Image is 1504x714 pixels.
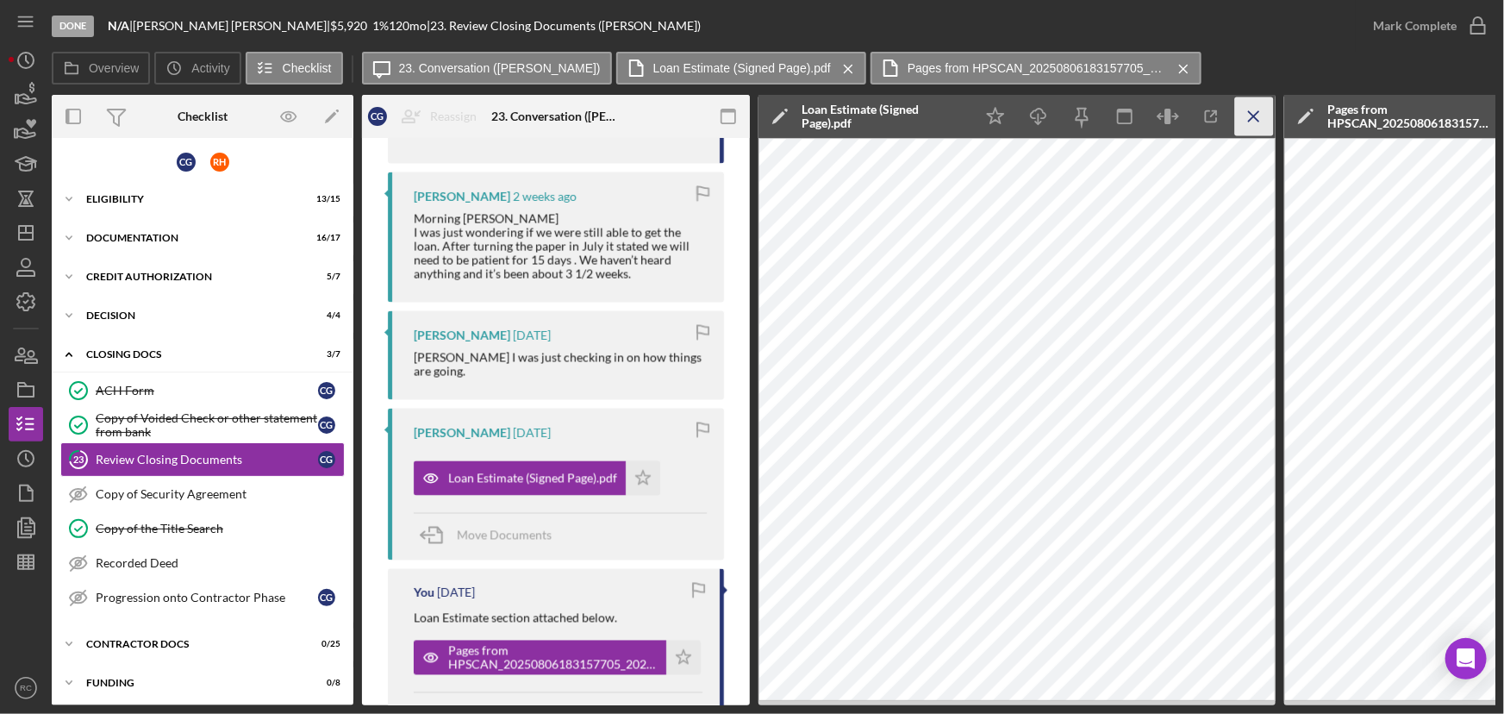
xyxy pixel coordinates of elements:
div: ACH Form [96,384,318,398]
a: ACH FormCG [60,373,345,408]
button: Overview [52,52,150,85]
b: N/A [108,18,129,33]
div: Mark Complete [1373,9,1457,43]
div: Contractor Docs [86,639,297,649]
span: Move Documents [457,528,552,542]
div: Done [52,16,94,37]
div: 16 / 17 [309,233,340,243]
div: [PERSON_NAME] [414,190,510,204]
button: Loan Estimate (Signed Page).pdf [616,52,866,85]
div: You [414,586,434,600]
a: Recorded Deed [60,546,345,580]
div: Open Intercom Messenger [1445,638,1487,680]
button: 23. Conversation ([PERSON_NAME]) [362,52,612,85]
div: 13 / 15 [309,194,340,204]
label: Pages from HPSCAN_20250806183157705_2025-08-06_183602240.pdf [908,61,1166,75]
text: RC [20,684,32,693]
time: 2025-08-25 12:33 [513,329,551,342]
button: RC [9,671,43,705]
div: 0 / 25 [309,639,340,649]
div: C G [318,589,335,606]
div: | 23. Review Closing Documents ([PERSON_NAME]) [427,19,701,33]
a: Copy of Voided Check or other statement from bankCG [60,408,345,442]
div: Pages from HPSCAN_20250806183157705_2025-08-06_183602240.pdf [448,644,658,672]
label: Overview [89,61,139,75]
label: Loan Estimate (Signed Page).pdf [653,61,831,75]
p: Loan Estimate section attached below. [414,609,617,628]
div: Loan Estimate (Signed Page).pdf [448,472,617,485]
button: Loan Estimate (Signed Page).pdf [414,461,660,496]
div: C G [318,451,335,468]
div: C G [177,153,196,172]
div: C G [318,416,335,434]
div: [PERSON_NAME] [414,329,510,342]
div: Documentation [86,233,297,243]
div: Funding [86,678,297,688]
div: [PERSON_NAME] [414,426,510,440]
div: Pages from HPSCAN_20250806183157705_2025-08-06_183602240.pdf [1327,103,1491,130]
div: Copy of Security Agreement [96,487,344,501]
div: 1 % [372,19,389,33]
a: Copy of Security Agreement [60,477,345,511]
div: Copy of the Title Search [96,522,344,535]
a: Copy of the Title Search [60,511,345,546]
div: Review Closing Documents [96,453,318,467]
time: 2025-08-08 15:47 [513,426,551,440]
div: Reassign [430,99,477,134]
div: R H [210,153,229,172]
time: 2025-08-08 15:04 [437,586,475,600]
label: 23. Conversation ([PERSON_NAME]) [399,61,601,75]
label: Checklist [283,61,332,75]
div: Decision [86,310,297,321]
button: Pages from HPSCAN_20250806183157705_2025-08-06_183602240.pdf [871,52,1201,85]
div: 4 / 4 [309,310,340,321]
div: Morning [PERSON_NAME] I was just wondering if we were still able to get the loan. After turning t... [414,212,707,281]
div: Progression onto Contractor Phase [96,591,318,604]
div: Eligibility [86,194,297,204]
a: Progression onto Contractor PhaseCG [60,580,345,615]
div: 120 mo [389,19,427,33]
div: CLOSING DOCS [86,349,297,360]
button: Pages from HPSCAN_20250806183157705_2025-08-06_183602240.pdf [414,641,701,675]
a: 23Review Closing DocumentsCG [60,442,345,477]
div: 5 / 7 [309,272,340,282]
label: Activity [191,61,229,75]
button: Mark Complete [1356,9,1495,43]
time: 2025-09-02 13:14 [513,190,577,204]
div: 23. Conversation ([PERSON_NAME]) [491,110,621,123]
tspan: 23 [73,454,84,465]
div: Checklist [178,110,228,123]
div: $5,920 [330,19,372,33]
div: Loan Estimate (Signed Page).pdf [802,103,965,130]
div: 0 / 8 [309,678,340,688]
div: C G [318,382,335,399]
div: CREDIT AUTHORIZATION [86,272,297,282]
div: [PERSON_NAME] I was just checking in on how things are going. [414,351,707,379]
div: Copy of Voided Check or other statement from bank [96,411,318,439]
button: Activity [154,52,240,85]
div: Recorded Deed [96,556,344,570]
div: | [108,19,133,33]
button: CGReassign [359,99,494,134]
div: C G [368,107,387,126]
div: 3 / 7 [309,349,340,360]
div: [PERSON_NAME] [PERSON_NAME] | [133,19,330,33]
button: Move Documents [414,514,569,557]
button: Checklist [246,52,343,85]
